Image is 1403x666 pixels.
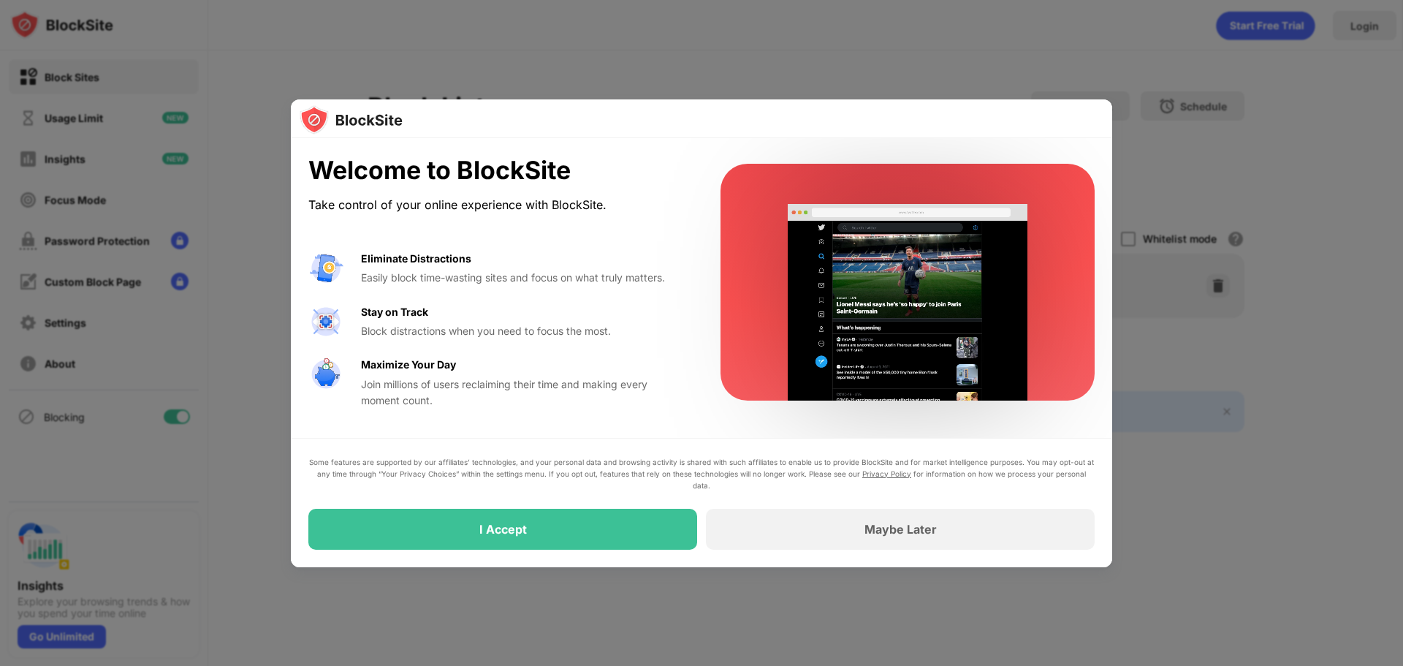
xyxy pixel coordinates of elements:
div: Maximize Your Day [361,357,456,373]
div: Some features are supported by our affiliates’ technologies, and your personal data and browsing ... [308,456,1095,491]
div: Maybe Later [864,522,937,537]
div: Take control of your online experience with BlockSite. [308,194,685,216]
div: Welcome to BlockSite [308,156,685,186]
a: Privacy Policy [862,469,911,478]
div: Easily block time-wasting sites and focus on what truly matters. [361,270,685,286]
img: value-safe-time.svg [308,357,343,392]
img: logo-blocksite.svg [300,105,403,135]
div: Block distractions when you need to focus the most. [361,323,685,339]
img: value-focus.svg [308,304,343,339]
img: value-avoid-distractions.svg [308,251,343,286]
div: Join millions of users reclaiming their time and making every moment count. [361,376,685,409]
div: Eliminate Distractions [361,251,471,267]
div: Stay on Track [361,304,428,320]
div: I Accept [479,522,527,537]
